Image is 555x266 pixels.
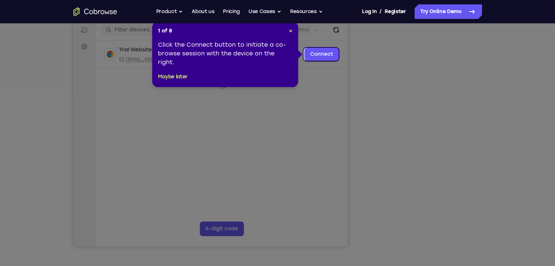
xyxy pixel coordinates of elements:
div: Trial Website [46,44,78,51]
button: Close Tour [289,27,292,35]
input: Filter devices... [41,24,133,31]
span: Cobrowse demo [143,54,181,60]
a: Connect [4,4,18,17]
button: Resources [290,4,323,19]
a: Log In [362,4,377,19]
a: Sessions [4,21,18,34]
a: Register [385,4,406,19]
span: × [289,28,292,34]
a: Go to the home page [73,7,117,16]
button: 6-digit code [126,219,170,234]
a: Try Online Demo [415,4,482,19]
div: Open device details [22,38,274,66]
span: 1 of 8 [158,27,172,35]
div: Online [81,45,100,51]
label: Email [223,24,236,31]
span: web@example.com [53,54,131,60]
button: Refresh [257,22,269,34]
button: Maybe later [158,73,188,81]
span: / [379,7,382,16]
h1: Connect [28,4,68,16]
div: Click the Connect button to initiate a co-browse session with the device on the right. [158,40,292,67]
div: App [136,54,181,60]
a: Settings [4,38,18,51]
span: +11 more [185,54,204,60]
a: Connect [231,46,266,59]
button: Use Cases [248,4,281,19]
a: Pricing [223,4,240,19]
button: Product [156,4,183,19]
div: New devices found. [82,47,84,48]
div: Email [46,54,131,60]
a: About us [192,4,214,19]
label: demo_id [145,24,168,31]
